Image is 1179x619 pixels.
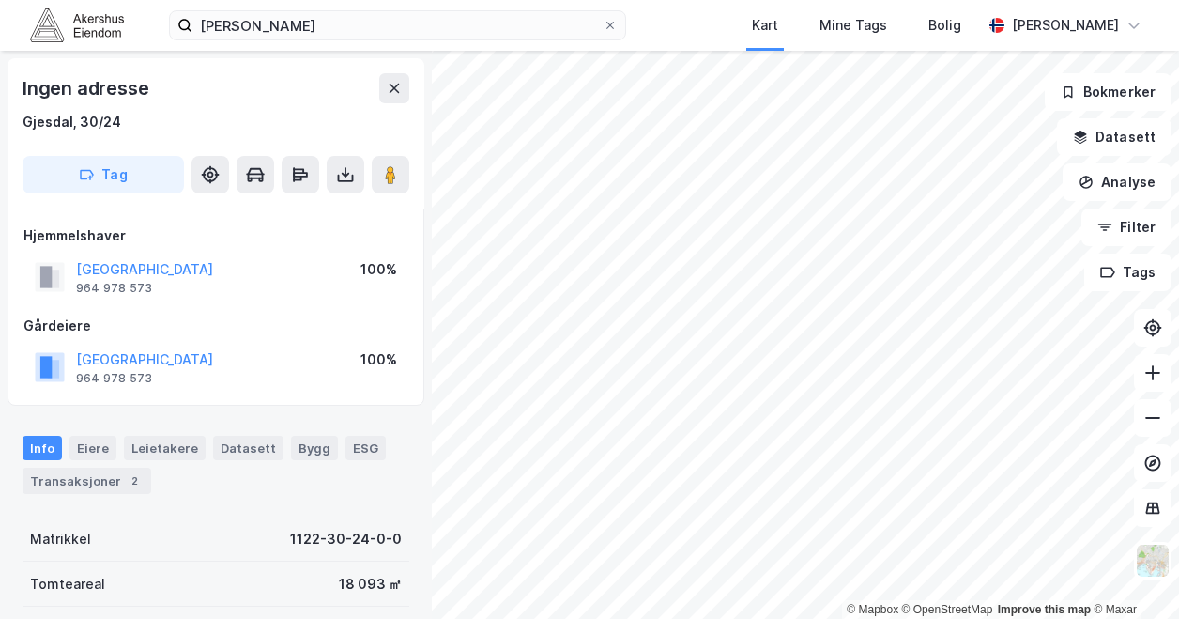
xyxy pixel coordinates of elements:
div: ESG [345,436,386,460]
a: Mapbox [847,603,898,616]
div: Tomteareal [30,573,105,596]
div: Info [23,436,62,460]
input: Søk på adresse, matrikkel, gårdeiere, leietakere eller personer [192,11,603,39]
button: Analyse [1063,163,1171,201]
div: Hjemmelshaver [23,224,408,247]
button: Datasett [1057,118,1171,156]
iframe: Chat Widget [1085,529,1179,619]
div: 964 978 573 [76,371,152,386]
div: 2 [125,472,144,490]
div: Eiere [69,436,116,460]
div: Kart [752,14,778,37]
div: Mine Tags [819,14,887,37]
a: OpenStreetMap [902,603,993,616]
div: Datasett [213,436,283,460]
div: Gårdeiere [23,315,408,337]
img: akershus-eiendom-logo.9091f326c980b4bce74ccdd9f866810c.svg [30,8,124,41]
div: 964 978 573 [76,281,152,296]
div: Bolig [928,14,961,37]
div: Matrikkel [30,528,91,550]
div: Bygg [291,436,338,460]
div: Transaksjoner [23,468,151,494]
div: 18 093 ㎡ [339,573,402,596]
button: Tags [1084,254,1171,291]
div: [PERSON_NAME] [1012,14,1119,37]
div: 100% [360,348,397,371]
a: Improve this map [998,603,1091,616]
div: Leietakere [124,436,206,460]
button: Filter [1081,209,1171,246]
div: 1122-30-24-0-0 [290,528,402,550]
div: Kontrollprogram for chat [1085,529,1179,619]
div: 100% [360,258,397,281]
div: Ingen adresse [23,73,152,103]
button: Tag [23,156,184,193]
button: Bokmerker [1045,73,1171,111]
div: Gjesdal, 30/24 [23,111,121,133]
